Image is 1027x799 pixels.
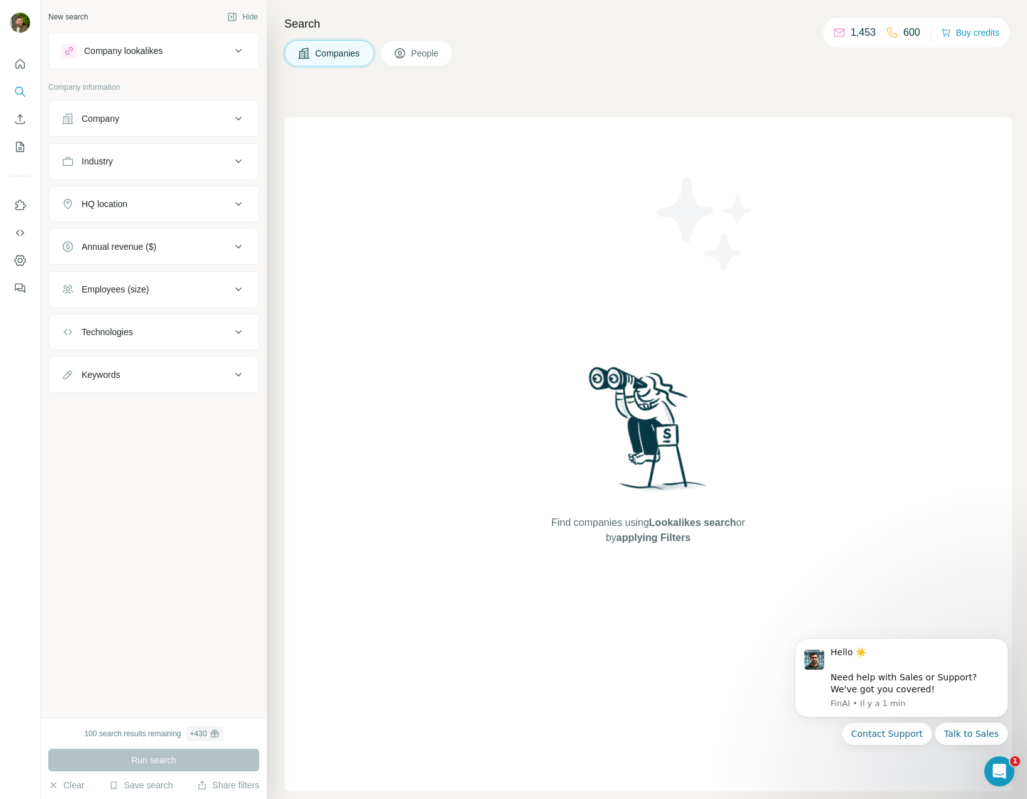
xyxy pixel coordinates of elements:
button: Share filters [197,779,259,791]
span: Companies [315,47,361,60]
button: Annual revenue ($) [49,232,259,262]
div: New search [48,11,88,23]
button: Quick start [10,53,30,75]
div: 100 search results remaining [84,726,223,741]
button: Employees (size) [49,274,259,304]
span: 1 [1010,756,1020,766]
button: Use Surfe API [10,222,30,244]
button: Company [49,104,259,134]
div: + 430 [190,728,207,739]
span: applying Filters [616,532,691,543]
div: Employees (size) [82,283,149,296]
img: Surfe Illustration - Woman searching with binoculars [583,363,714,503]
div: Watch our October Product update [279,3,446,30]
button: Hide [218,8,267,26]
p: 1,453 [851,25,876,40]
h4: Search [284,15,1012,33]
button: Buy credits [941,24,999,41]
span: People [411,47,440,60]
img: Avatar [10,13,30,33]
button: Company lookalikes [49,36,259,66]
div: Keywords [82,368,120,381]
button: Keywords [49,360,259,390]
iframe: Intercom notifications message [776,627,1027,753]
div: HQ location [82,198,127,210]
div: Industry [82,155,113,168]
div: Company lookalikes [84,45,163,57]
button: Use Surfe on LinkedIn [10,194,30,217]
div: Company [82,112,119,125]
button: Enrich CSV [10,108,30,131]
iframe: Intercom live chat [984,756,1014,786]
button: Feedback [10,277,30,299]
div: Technologies [82,326,133,338]
div: Annual revenue ($) [82,240,156,253]
span: Lookalikes search [649,517,736,528]
button: Save search [109,779,173,791]
button: Technologies [49,317,259,347]
button: Dashboard [10,249,30,272]
span: Find companies using or by [547,515,748,545]
img: Surfe Illustration - Stars [648,168,761,281]
button: My lists [10,136,30,158]
button: HQ location [49,189,259,219]
p: Company information [48,82,259,93]
p: 600 [903,25,920,40]
button: Clear [48,779,84,791]
button: Search [10,80,30,103]
button: Industry [49,146,259,176]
